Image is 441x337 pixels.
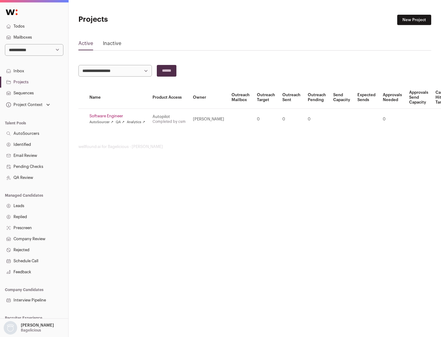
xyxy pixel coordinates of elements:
[21,323,54,328] p: [PERSON_NAME]
[153,114,186,119] div: Autopilot
[253,86,279,109] th: Outreach Target
[153,120,186,123] a: Completed by csm
[89,114,145,119] a: Software Engineer
[78,40,93,50] a: Active
[127,120,145,125] a: Analytics ↗
[89,120,113,125] a: AutoSourcer ↗
[189,86,228,109] th: Owner
[21,328,41,333] p: Bagelicious
[4,321,17,335] img: nopic.png
[379,86,405,109] th: Approvals Needed
[354,86,379,109] th: Expected Sends
[5,100,51,109] button: Open dropdown
[279,86,304,109] th: Outreach Sent
[103,40,121,50] a: Inactive
[379,109,405,130] td: 0
[330,86,354,109] th: Send Capacity
[253,109,279,130] td: 0
[304,86,330,109] th: Outreach Pending
[397,15,431,25] a: New Project
[78,15,196,25] h1: Projects
[2,6,21,18] img: Wellfound
[189,109,228,130] td: [PERSON_NAME]
[149,86,189,109] th: Product Access
[86,86,149,109] th: Name
[5,102,43,107] div: Project Context
[279,109,304,130] td: 0
[405,86,432,109] th: Approvals Send Capacity
[116,120,124,125] a: QA ↗
[2,321,55,335] button: Open dropdown
[228,86,253,109] th: Outreach Mailbox
[78,144,431,149] footer: wellfound:ai for Bagelicious - [PERSON_NAME]
[304,109,330,130] td: 0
